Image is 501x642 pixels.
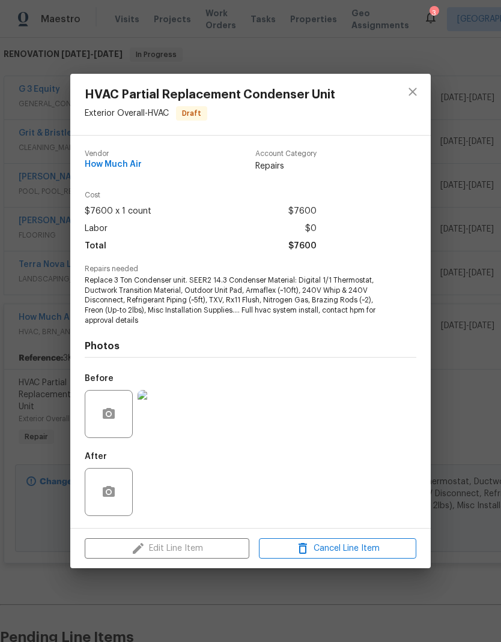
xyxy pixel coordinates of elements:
h5: Before [85,374,114,383]
div: 3 [430,7,438,19]
span: $0 [305,220,317,238]
button: Cancel Line Item [259,538,416,559]
span: $7600 x 1 count [85,203,151,220]
h4: Photos [85,340,416,352]
span: Repairs [255,160,317,172]
span: $7600 [288,238,317,255]
span: Cancel Line Item [263,541,413,556]
span: HVAC Partial Replacement Condenser Unit [85,88,335,101]
span: Vendor [85,150,142,158]
span: $7600 [288,203,317,220]
span: Repairs needed [85,265,416,273]
span: Cost [85,191,317,199]
button: close [398,77,427,106]
span: Account Category [255,150,317,158]
span: Total [85,238,106,255]
span: Draft [177,107,206,119]
span: Labor [85,220,108,238]
h5: After [85,452,107,461]
span: Exterior Overall - HVAC [85,109,169,117]
span: How Much Air [85,160,142,169]
span: Replace 3 Ton Condenser unit. SEER2 14.3 Condenser Material: Digital 1/1 Thermostat, Ductwork Tra... [85,275,383,326]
